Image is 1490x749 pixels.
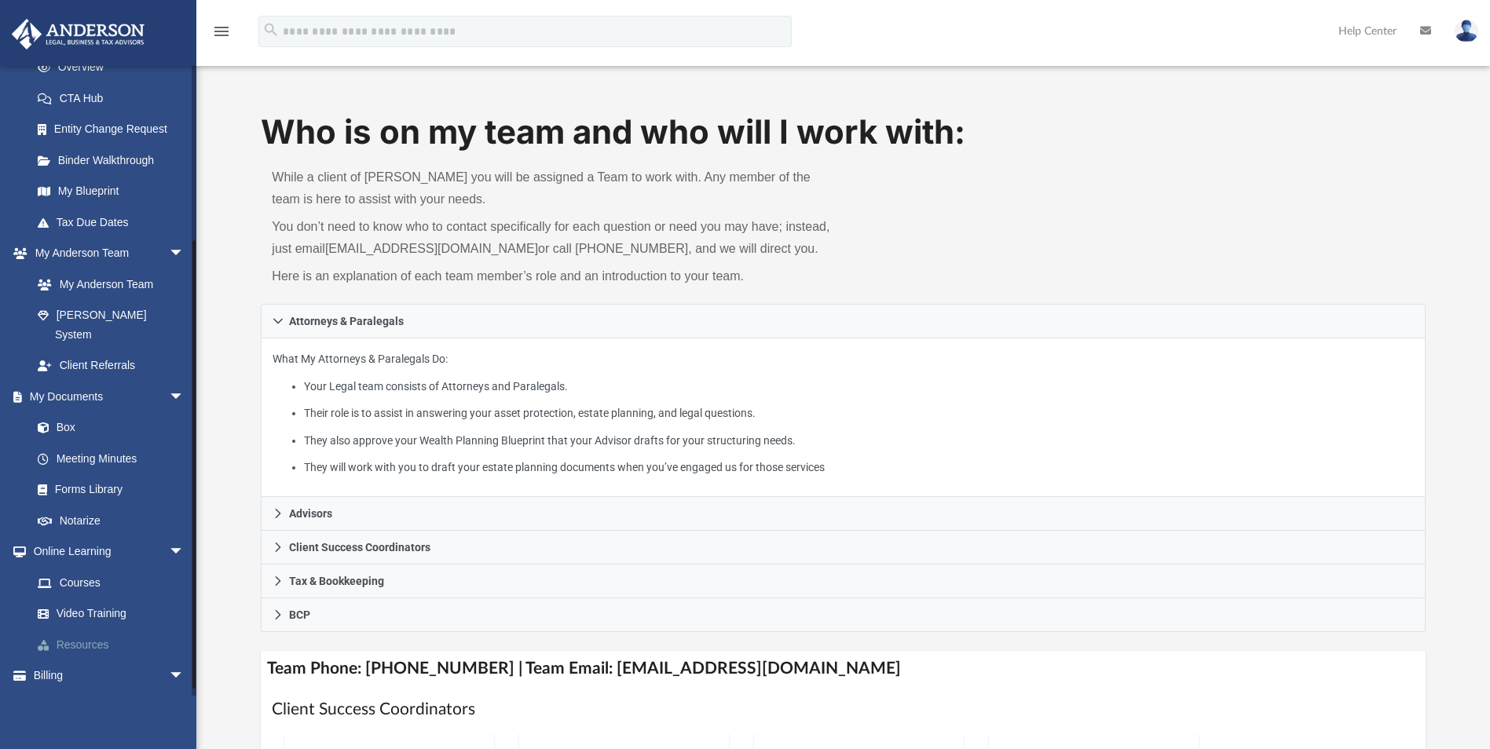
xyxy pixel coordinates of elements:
h1: Client Success Coordinators [272,698,1414,721]
li: Your Legal team consists of Attorneys and Paralegals. [304,377,1414,396]
span: Tax & Bookkeeping [289,575,384,586]
i: search [262,21,280,38]
a: Advisors [261,497,1425,531]
a: Notarize [22,505,200,536]
a: Meeting Minutes [22,443,200,474]
span: Attorneys & Paralegals [289,316,404,327]
a: Client Referrals [22,350,200,382]
p: While a client of [PERSON_NAME] you will be assigned a Team to work with. Any member of the team ... [272,166,832,210]
a: Video Training [22,598,200,630]
a: CTA Hub [22,82,208,114]
a: My Documentsarrow_drop_down [11,381,200,412]
a: Events Calendar [11,691,208,722]
p: You don’t need to know who to contact specifically for each question or need you may have; instea... [272,216,832,260]
a: Tax & Bookkeeping [261,564,1425,598]
a: Online Learningarrow_drop_down [11,536,208,568]
a: My Blueprint [22,176,200,207]
span: arrow_drop_down [169,238,200,270]
a: Client Success Coordinators [261,531,1425,564]
a: My Anderson Teamarrow_drop_down [11,238,200,269]
a: BCP [261,598,1425,632]
span: arrow_drop_down [169,536,200,568]
span: arrow_drop_down [169,660,200,692]
a: Binder Walkthrough [22,144,208,176]
h1: Who is on my team and who will I work with: [261,109,1425,155]
a: Box [22,412,192,444]
a: Entity Change Request [22,114,208,145]
a: Attorneys & Paralegals [261,304,1425,338]
h4: Team Phone: [PHONE_NUMBER] | Team Email: [EMAIL_ADDRESS][DOMAIN_NAME] [261,651,1425,686]
span: Client Success Coordinators [289,542,430,553]
span: Advisors [289,508,332,519]
a: Billingarrow_drop_down [11,660,208,692]
p: Here is an explanation of each team member’s role and an introduction to your team. [272,265,832,287]
a: Overview [22,52,208,83]
div: Attorneys & Paralegals [261,338,1425,498]
i: menu [212,22,231,41]
img: Anderson Advisors Platinum Portal [7,19,149,49]
span: arrow_drop_down [169,381,200,413]
p: What My Attorneys & Paralegals Do: [273,349,1413,477]
a: Tax Due Dates [22,206,208,238]
a: [PERSON_NAME] System [22,300,200,350]
a: menu [212,30,231,41]
li: They also approve your Wealth Planning Blueprint that your Advisor drafts for your structuring ne... [304,431,1414,451]
a: Resources [22,629,208,660]
a: My Anderson Team [22,269,192,300]
span: BCP [289,609,310,620]
a: Courses [22,567,208,598]
img: User Pic [1455,20,1478,42]
li: Their role is to assist in answering your asset protection, estate planning, and legal questions. [304,404,1414,423]
a: Forms Library [22,474,192,506]
li: They will work with you to draft your estate planning documents when you’ve engaged us for those ... [304,458,1414,477]
a: [EMAIL_ADDRESS][DOMAIN_NAME] [325,242,538,255]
